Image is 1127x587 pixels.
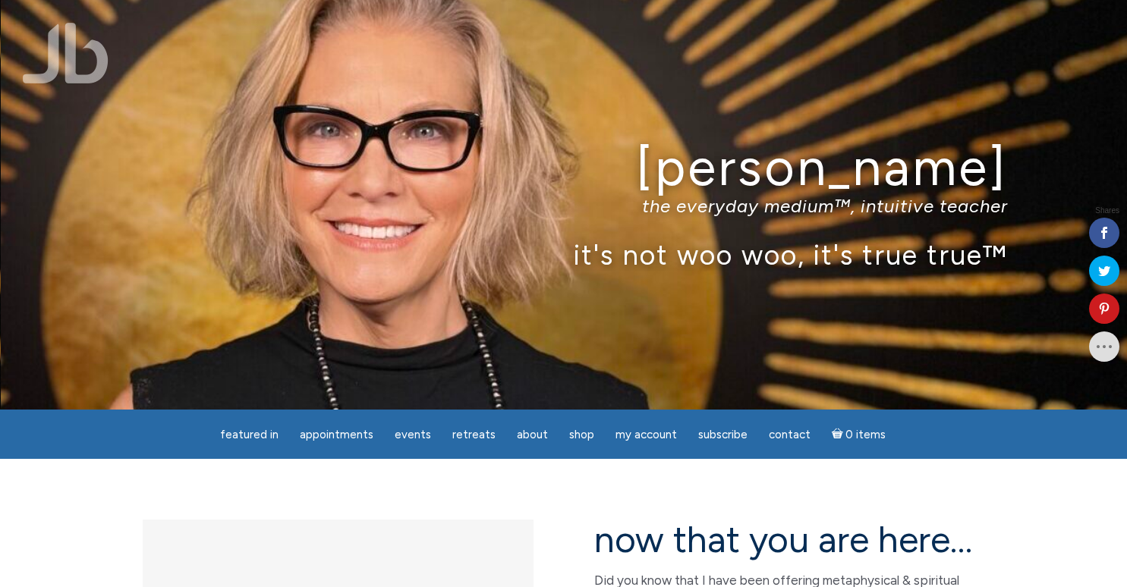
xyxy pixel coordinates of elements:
i: Cart [832,428,846,441]
a: My Account [606,420,686,450]
span: Subscribe [698,428,748,441]
img: Jamie Butler. The Everyday Medium [23,23,109,83]
h2: now that you are here… [594,520,985,560]
span: My Account [615,428,677,441]
a: Contact [760,420,820,450]
a: Shop [560,420,603,450]
span: featured in [220,428,279,441]
span: Appointments [300,428,373,441]
a: Events [386,420,440,450]
p: it's not woo woo, it's true true™ [120,238,1008,271]
a: featured in [211,420,288,450]
a: Retreats [443,420,505,450]
a: Cart0 items [823,419,896,450]
span: Shop [569,428,594,441]
a: About [508,420,557,450]
span: Contact [769,428,811,441]
span: 0 items [845,429,886,441]
span: Shares [1095,207,1119,215]
p: the everyday medium™, intuitive teacher [120,195,1008,217]
span: Retreats [452,428,496,441]
a: Appointments [291,420,382,450]
a: Subscribe [689,420,757,450]
h1: [PERSON_NAME] [120,139,1008,196]
span: About [517,428,548,441]
span: Events [395,428,431,441]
